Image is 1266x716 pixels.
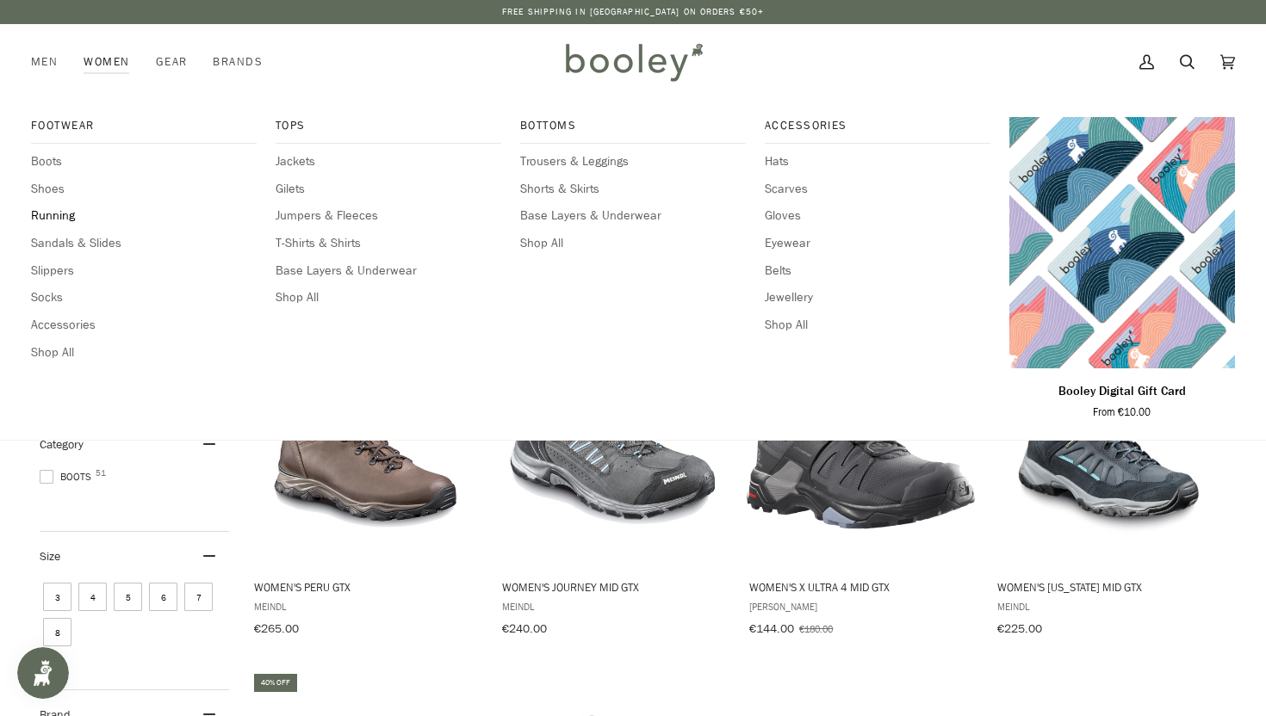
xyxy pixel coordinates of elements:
[765,288,990,307] a: Jewellery
[31,117,257,144] a: Footwear
[31,316,257,335] a: Accessories
[995,308,1223,642] a: Women's Nebraska Mid GTX
[96,469,106,478] span: 51
[31,207,257,225] a: Running
[43,618,71,646] span: Size: 8
[520,234,746,253] a: Shop All
[747,308,975,642] a: Women's X Ultra 4 Mid GTX
[184,583,213,611] span: Size: 7
[276,234,501,253] a: T-Shirts & Shirts
[17,647,69,699] iframe: Button to open loyalty program pop-up
[1093,404,1151,420] span: From €10.00
[520,117,746,134] span: Bottoms
[765,180,990,199] a: Scarves
[276,180,501,199] a: Gilets
[502,579,725,595] span: Women's Journey Mid GTX
[200,24,276,100] a: Brands
[520,117,746,144] a: Bottoms
[31,180,257,199] span: Shoes
[1058,382,1186,401] p: Booley Digital Gift Card
[749,620,794,637] span: €144.00
[254,579,477,595] span: Women's Peru GTX
[31,234,257,253] a: Sandals & Slides
[40,469,96,485] span: Boots
[500,308,728,642] a: Women's Journey Mid GTX
[799,621,833,636] span: €180.00
[40,548,60,565] span: Size
[40,436,84,453] span: Category
[254,620,299,637] span: €265.00
[520,152,746,171] a: Trousers & Leggings
[276,117,501,144] a: Tops
[78,583,107,611] span: Size: 4
[1009,375,1235,421] a: Booley Digital Gift Card
[276,262,501,281] a: Base Layers & Underwear
[254,599,477,614] span: Meindl
[997,620,1042,637] span: €225.00
[997,579,1220,595] span: Women's [US_STATE] Mid GTX
[114,583,142,611] span: Size: 5
[502,5,764,19] p: Free Shipping in [GEOGRAPHIC_DATA] on Orders €50+
[520,180,746,199] a: Shorts & Skirts
[276,207,501,225] a: Jumpers & Fleeces
[765,262,990,281] a: Belts
[1009,117,1235,367] a: Booley Digital Gift Card
[765,152,990,171] a: Hats
[765,316,990,335] a: Shop All
[558,37,709,87] img: Booley
[765,117,990,144] a: Accessories
[765,207,990,225] a: Gloves
[31,24,71,100] a: Men
[1009,117,1235,367] product-grid-item-variant: €10.00
[276,117,501,134] span: Tops
[31,288,257,307] a: Socks
[143,24,201,100] a: Gear
[765,117,990,134] span: Accessories
[71,24,142,100] div: Women Footwear Boots Shoes Running Sandals & Slides Slippers Socks Accessories Shop All Tops Jack...
[31,53,58,71] span: Men
[149,583,177,611] span: Size: 6
[31,117,257,134] span: Footwear
[43,583,71,611] span: Size: 3
[1009,117,1235,420] product-grid-item: Booley Digital Gift Card
[502,599,725,614] span: Meindl
[276,288,501,307] a: Shop All
[156,53,188,71] span: Gear
[31,152,257,171] a: Boots
[749,599,972,614] span: [PERSON_NAME]
[31,262,257,281] a: Slippers
[502,620,547,637] span: €240.00
[31,343,257,362] a: Shop All
[71,24,142,100] a: Women
[276,152,501,171] a: Jackets
[251,308,480,642] a: Women's Peru GTX
[765,234,990,253] a: Eyewear
[520,207,746,225] a: Base Layers & Underwear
